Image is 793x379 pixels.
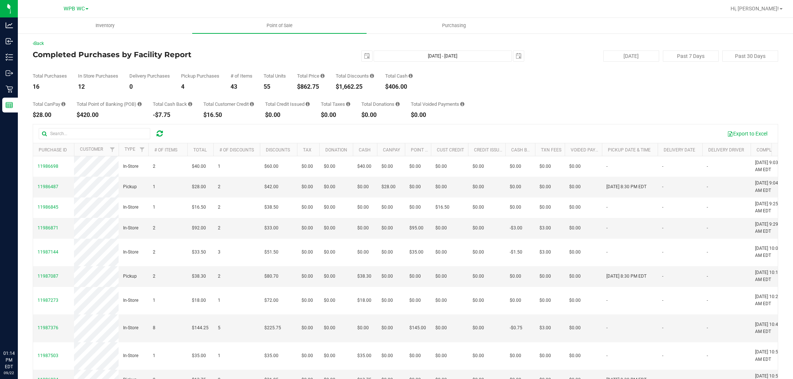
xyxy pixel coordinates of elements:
span: $225.75 [264,324,281,331]
span: $3.00 [539,225,551,232]
span: $33.00 [264,225,278,232]
span: In-Store [123,297,138,304]
span: 3 [218,249,220,256]
span: $42.00 [264,183,278,190]
div: $406.00 [385,84,413,90]
h4: Completed Purchases by Facility Report [33,50,281,59]
span: $38.50 [264,204,278,211]
span: $0.00 [569,352,581,359]
span: [DATE] 10:19 AM EDT [755,269,783,283]
span: $0.00 [473,163,484,170]
span: - [707,273,708,280]
span: 1 [153,204,155,211]
span: $0.00 [357,324,369,331]
span: $0.00 [381,249,393,256]
div: $0.00 [265,112,310,118]
a: Inventory [18,18,192,33]
span: 1 [153,297,155,304]
span: $35.00 [409,249,423,256]
span: - [707,297,708,304]
span: $0.00 [302,225,313,232]
span: $38.30 [192,273,206,280]
span: 2 [218,204,220,211]
span: $40.00 [357,163,371,170]
span: - [606,163,607,170]
span: $0.00 [510,204,521,211]
span: $0.00 [473,204,484,211]
span: $0.00 [473,225,484,232]
span: $60.00 [264,163,278,170]
span: - [606,249,607,256]
a: Completed At [757,147,789,153]
span: $0.00 [473,324,484,331]
span: [DATE] 9:29 AM EDT [755,221,783,235]
span: $0.00 [473,249,484,256]
span: $28.00 [381,183,396,190]
span: $0.00 [324,324,335,331]
span: - [606,204,607,211]
div: Total CanPay [33,102,65,107]
button: Past 7 Days [663,50,719,62]
span: In-Store [123,163,138,170]
span: - [662,183,663,190]
span: In-Store [123,249,138,256]
span: [DATE] 10:24 AM EDT [755,293,783,307]
a: Donation [325,147,347,153]
span: - [662,273,663,280]
i: Sum of the successful, non-voided CanPay payment transactions for all purchases in the date range. [61,102,65,107]
span: - [707,324,708,331]
span: - [662,225,663,232]
a: Back [33,41,44,46]
span: select [362,51,372,61]
span: $0.00 [539,273,551,280]
div: 4 [181,84,219,90]
span: 2 [218,183,220,190]
span: $0.00 [539,297,551,304]
span: $95.00 [409,225,423,232]
iframe: Resource center unread badge [22,318,31,327]
span: - [606,297,607,304]
span: $0.00 [357,225,369,232]
span: $0.00 [435,324,447,331]
span: -$0.75 [510,324,522,331]
span: $0.00 [435,163,447,170]
span: Pickup [123,183,137,190]
span: $0.00 [473,297,484,304]
inline-svg: Analytics [6,22,13,29]
a: Delivery Date [664,147,695,153]
a: Pickup Date & Time [608,147,651,153]
div: # of Items [231,73,252,78]
span: $0.00 [381,204,393,211]
span: $0.00 [324,225,335,232]
a: Type [125,147,135,152]
a: # of Items [154,147,177,153]
a: Point of Sale [192,18,367,33]
div: Total Taxes [321,102,350,107]
span: - [662,352,663,359]
span: $80.70 [264,273,278,280]
span: $0.00 [381,225,393,232]
p: 09/22 [3,370,14,376]
span: In-Store [123,204,138,211]
span: Pickup [123,273,137,280]
span: $0.00 [409,183,421,190]
span: $0.00 [302,273,313,280]
div: In Store Purchases [78,73,118,78]
span: $0.00 [510,183,521,190]
span: $144.25 [192,324,209,331]
span: $0.00 [435,249,447,256]
span: $0.00 [435,273,447,280]
span: 11986845 [38,205,58,210]
span: $28.00 [192,183,206,190]
a: Cust Credit [437,147,464,153]
span: 11987144 [38,249,58,255]
span: - [662,204,663,211]
span: [DATE] 10:40 AM EDT [755,321,783,335]
div: $420.00 [77,112,142,118]
div: $0.00 [411,112,464,118]
div: -$7.75 [153,112,192,118]
span: $16.50 [435,204,449,211]
span: - [707,249,708,256]
button: Export to Excel [722,127,772,140]
span: $0.00 [473,183,484,190]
